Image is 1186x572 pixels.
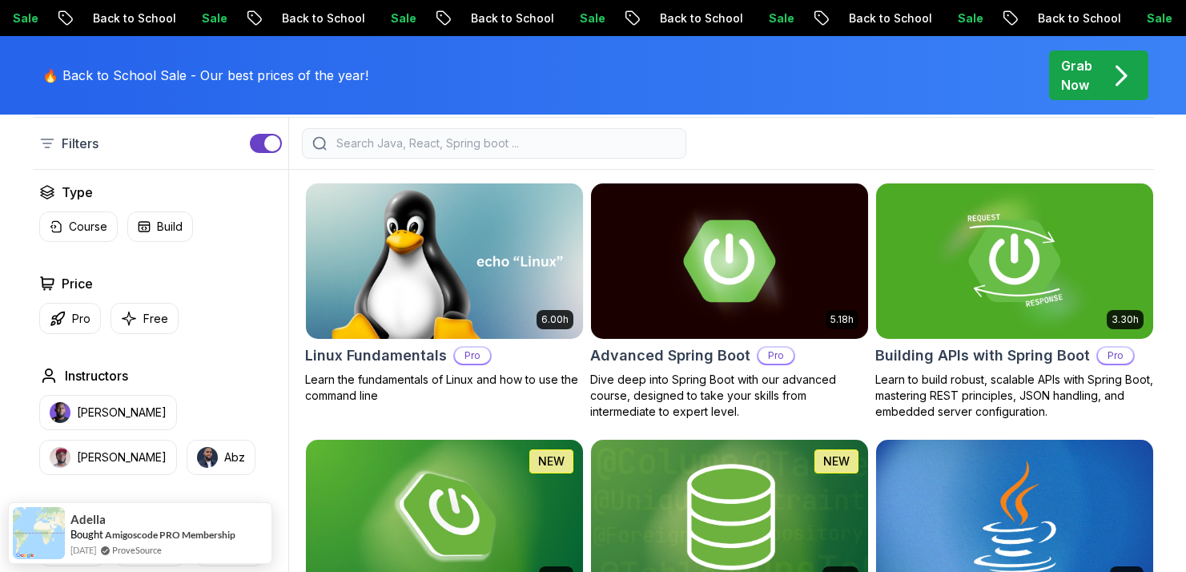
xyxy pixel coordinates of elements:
[592,10,701,26] p: Back to School
[455,348,490,364] p: Pro
[187,440,255,475] button: instructor imgAbz
[77,405,167,421] p: [PERSON_NAME]
[62,134,98,153] p: Filters
[50,402,70,423] img: instructor img
[306,183,583,339] img: Linux Fundamentals card
[590,183,869,420] a: Advanced Spring Boot card5.18hAdvanced Spring BootProDive deep into Spring Boot with our advanced...
[127,211,193,242] button: Build
[890,10,941,26] p: Sale
[39,211,118,242] button: Course
[590,344,750,367] h2: Advanced Spring Boot
[590,372,869,420] p: Dive deep into Spring Boot with our advanced course, designed to take your skills from intermedia...
[157,219,183,235] p: Build
[72,311,90,327] p: Pro
[42,66,368,85] p: 🔥 Back to School Sale - Our best prices of the year!
[70,528,103,541] span: Bought
[830,313,854,326] p: 5.18h
[970,10,1079,26] p: Back to School
[77,449,167,465] p: [PERSON_NAME]
[105,528,235,542] a: Amigoscode PRO Membership
[224,449,245,465] p: Abz
[875,372,1154,420] p: Learn to build robust, scalable APIs with Spring Boot, mastering REST principles, JSON handling, ...
[1061,56,1092,95] p: Grab Now
[39,395,177,430] button: instructor img[PERSON_NAME]
[39,303,101,334] button: Pro
[112,543,162,557] a: ProveSource
[143,311,168,327] p: Free
[62,274,93,293] h2: Price
[1098,348,1133,364] p: Pro
[111,303,179,334] button: Free
[875,344,1090,367] h2: Building APIs with Spring Boot
[512,10,563,26] p: Sale
[305,372,584,404] p: Learn the fundamentals of Linux and how to use the command line
[305,344,447,367] h2: Linux Fundamentals
[333,135,676,151] input: Search Java, React, Spring boot ...
[591,183,868,339] img: Advanced Spring Boot card
[758,348,794,364] p: Pro
[305,183,584,404] a: Linux Fundamentals card6.00hLinux FundamentalsProLearn the fundamentals of Linux and how to use t...
[70,543,96,557] span: [DATE]
[1112,313,1139,326] p: 3.30h
[197,447,218,468] img: instructor img
[70,513,106,526] span: Adella
[876,183,1153,339] img: Building APIs with Spring Boot card
[50,447,70,468] img: instructor img
[62,183,93,202] h2: Type
[538,453,565,469] p: NEW
[403,10,512,26] p: Back to School
[134,10,185,26] p: Sale
[69,219,107,235] p: Course
[65,366,128,385] h2: Instructors
[781,10,890,26] p: Back to School
[823,453,850,469] p: NEW
[541,313,569,326] p: 6.00h
[701,10,752,26] p: Sale
[323,10,374,26] p: Sale
[13,507,65,559] img: provesource social proof notification image
[25,10,134,26] p: Back to School
[214,10,323,26] p: Back to School
[39,440,177,475] button: instructor img[PERSON_NAME]
[875,183,1154,420] a: Building APIs with Spring Boot card3.30hBuilding APIs with Spring BootProLearn to build robust, s...
[1079,10,1130,26] p: Sale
